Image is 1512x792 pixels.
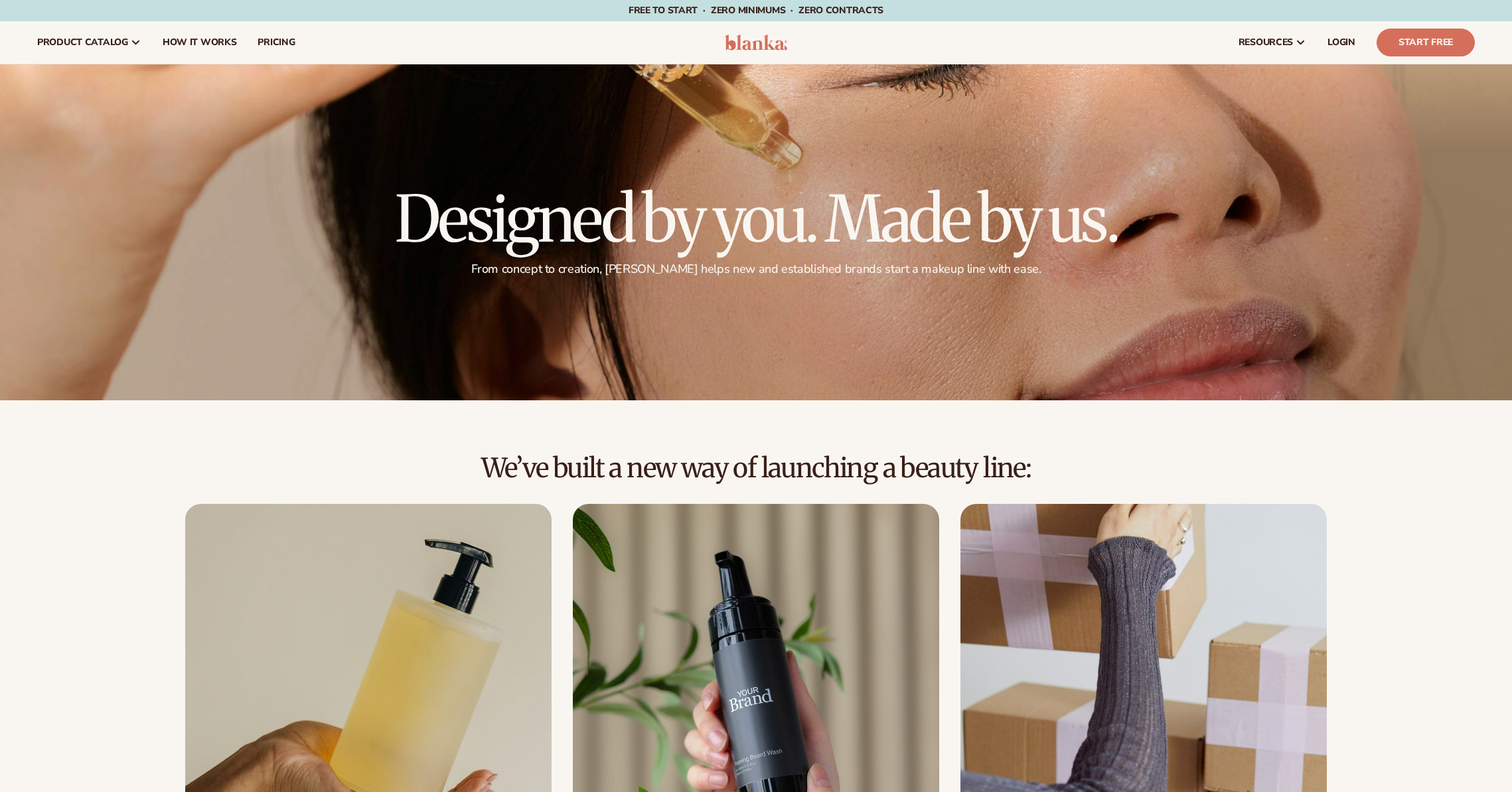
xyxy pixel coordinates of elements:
[725,35,788,50] img: logo
[247,21,305,64] a: pricing
[152,21,248,64] a: How It Works
[163,37,237,48] span: How It Works
[629,4,883,17] span: Free to start · ZERO minimums · ZERO contracts
[1228,21,1317,64] a: resources
[27,21,152,64] a: product catalog
[1377,29,1475,56] a: Start Free
[1327,37,1355,48] span: LOGIN
[37,453,1475,483] h2: We’ve built a new way of launching a beauty line:
[258,37,295,48] span: pricing
[395,187,1117,251] h1: Designed by you. Made by us.
[395,262,1117,277] p: From concept to creation, [PERSON_NAME] helps new and established brands start a makeup line with...
[37,37,128,48] span: product catalog
[1239,37,1293,48] span: resources
[1317,21,1366,64] a: LOGIN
